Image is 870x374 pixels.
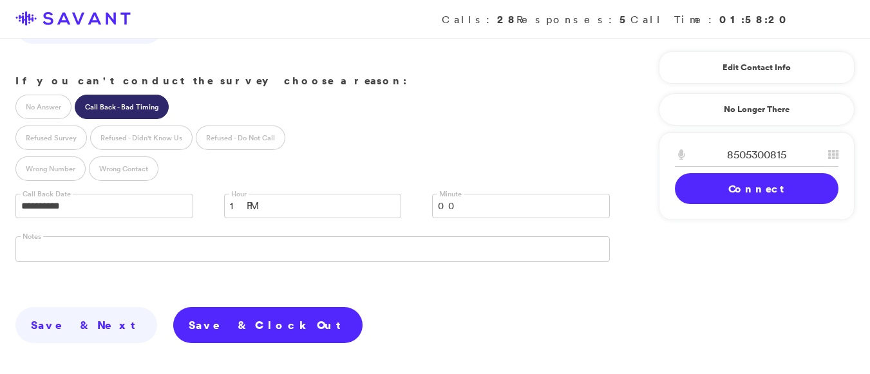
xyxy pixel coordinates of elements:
[15,73,407,88] strong: If you can't conduct the survey choose a reason:
[21,189,73,199] label: Call Back Date
[196,126,285,150] label: Refused - Do Not Call
[719,12,790,26] strong: 01:58:20
[497,12,516,26] strong: 28
[229,189,249,199] label: Hour
[619,12,630,26] strong: 5
[15,95,71,119] label: No Answer
[21,232,43,241] label: Notes
[15,156,86,181] label: Wrong Number
[90,126,193,150] label: Refused - Didn't Know Us
[230,194,379,218] span: 1 PM
[75,95,169,119] label: Call Back - Bad Timing
[437,189,464,199] label: Minute
[173,307,363,343] a: Save & Clock Out
[438,194,587,218] span: 00
[675,57,838,78] a: Edit Contact Info
[675,173,838,204] a: Connect
[15,126,87,150] label: Refused Survey
[659,93,855,126] a: No Longer There
[15,307,157,343] a: Save & Next
[89,156,158,181] label: Wrong Contact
